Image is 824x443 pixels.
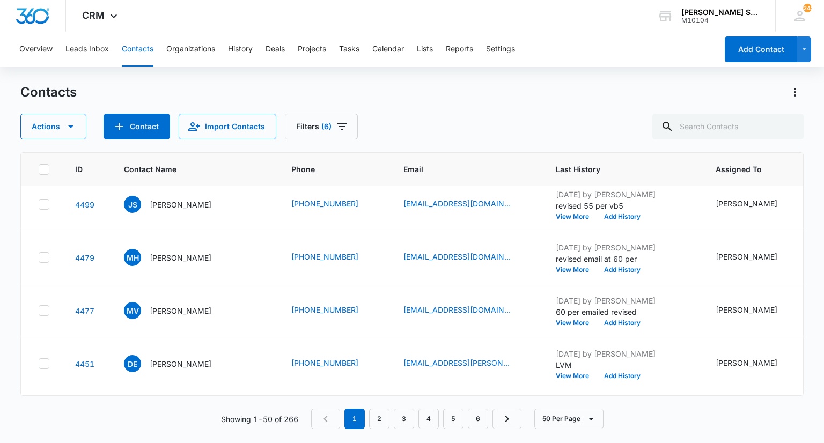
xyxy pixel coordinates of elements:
div: Email - darrenp.evans@verizon.net - Select to Edit Field [403,357,530,370]
button: Settings [486,32,515,67]
span: DE [124,355,141,372]
p: [PERSON_NAME] [150,305,211,316]
div: [PERSON_NAME] [716,357,777,368]
button: Organizations [166,32,215,67]
a: Page 3 [394,409,414,429]
div: Phone - 8157357532 - Select to Edit Field [291,198,378,211]
button: History [228,32,253,67]
nav: Pagination [311,409,521,429]
div: Contact Name - Michelle Villarreal - Select to Edit Field [124,302,231,319]
p: [PERSON_NAME] [150,358,211,370]
button: View More [556,320,597,326]
p: [PERSON_NAME] [150,252,211,263]
button: Add History [597,373,648,379]
div: Assigned To - Ted DiMayo - Select to Edit Field [716,251,797,264]
a: Page 6 [468,409,488,429]
a: [PHONE_NUMBER] [291,304,358,315]
div: Email - mvillarreal0223@gmail.com - Select to Edit Field [403,304,530,317]
button: Calendar [372,32,404,67]
button: Import Contacts [179,114,276,139]
span: MH [124,249,141,266]
button: Reports [446,32,473,67]
div: account name [681,8,760,17]
span: (6) [321,123,332,130]
a: Navigate to contact details page for jordan santoliva [75,200,94,209]
button: Add History [597,267,648,273]
a: [EMAIL_ADDRESS][DOMAIN_NAME] [403,251,511,262]
button: Projects [298,32,326,67]
span: ID [75,164,83,175]
a: Navigate to contact details page for Michelle Villarreal [75,306,94,315]
button: Actions [786,84,804,101]
div: [PERSON_NAME] [716,251,777,262]
p: revised email at 60 per [556,253,690,264]
p: revised 55 per vb5 [556,200,690,211]
p: LVM [556,359,690,371]
button: Leads Inbox [65,32,109,67]
p: [DATE] by [PERSON_NAME] [556,295,690,306]
a: Page 5 [443,409,464,429]
button: Add Contact [104,114,170,139]
p: [DATE] by [PERSON_NAME] [556,242,690,253]
div: [PERSON_NAME] [716,304,777,315]
a: Navigate to contact details page for Maya Hayes [75,253,94,262]
input: Search Contacts [652,114,804,139]
a: [EMAIL_ADDRESS][DOMAIN_NAME] [403,198,511,209]
a: [EMAIL_ADDRESS][PERSON_NAME][DOMAIN_NAME] [403,357,511,368]
p: [PERSON_NAME] [150,199,211,210]
p: 60 per emailed revised [556,306,690,318]
h1: Contacts [20,84,77,100]
a: [PHONE_NUMBER] [291,251,358,262]
span: Assigned To [716,164,781,175]
button: View More [556,213,597,220]
div: notifications count [803,4,812,12]
span: 245 [803,4,812,12]
div: account id [681,17,760,24]
div: Assigned To - Ted DiMayo - Select to Edit Field [716,357,797,370]
p: Showing 1-50 of 266 [221,414,298,425]
span: Last History [556,164,674,175]
button: Filters [285,114,358,139]
div: Contact Name - Darren Evans - Select to Edit Field [124,355,231,372]
button: Contacts [122,32,153,67]
span: Email [403,164,514,175]
button: Lists [417,32,433,67]
p: [DATE] by [PERSON_NAME] [556,189,690,200]
a: Next Page [492,409,521,429]
div: Assigned To - Ted DiMayo - Select to Edit Field [716,304,797,317]
div: Phone - 9726799466 - Select to Edit Field [291,357,378,370]
div: [PERSON_NAME] [716,198,777,209]
div: Contact Name - Maya Hayes - Select to Edit Field [124,249,231,266]
button: Add History [597,320,648,326]
button: Add Contact [725,36,797,62]
span: CRM [82,10,105,21]
span: Phone [291,164,362,175]
span: Contact Name [124,164,250,175]
div: Assigned To - Ted DiMayo - Select to Edit Field [716,198,797,211]
div: Email - mayaphayes@gmail.com - Select to Edit Field [403,251,530,264]
a: Page 4 [418,409,439,429]
button: Actions [20,114,86,139]
button: Deals [266,32,285,67]
em: 1 [344,409,365,429]
button: View More [556,267,597,273]
div: Email - jnhalata@gmail.com - Select to Edit Field [403,198,530,211]
a: [EMAIL_ADDRESS][DOMAIN_NAME] [403,304,511,315]
div: Phone - 4699880150 - Select to Edit Field [291,304,378,317]
button: View More [556,373,597,379]
a: [PHONE_NUMBER] [291,198,358,209]
span: js [124,196,141,213]
a: [PHONE_NUMBER] [291,357,358,368]
div: Phone - 2143265435 - Select to Edit Field [291,251,378,264]
span: MV [124,302,141,319]
p: [DATE] by [PERSON_NAME] [556,348,690,359]
a: Page 2 [369,409,389,429]
a: Navigate to contact details page for Darren Evans [75,359,94,368]
button: Tasks [339,32,359,67]
button: 50 Per Page [534,409,604,429]
button: Add History [597,213,648,220]
button: Overview [19,32,53,67]
div: Contact Name - jordan santoliva - Select to Edit Field [124,196,231,213]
